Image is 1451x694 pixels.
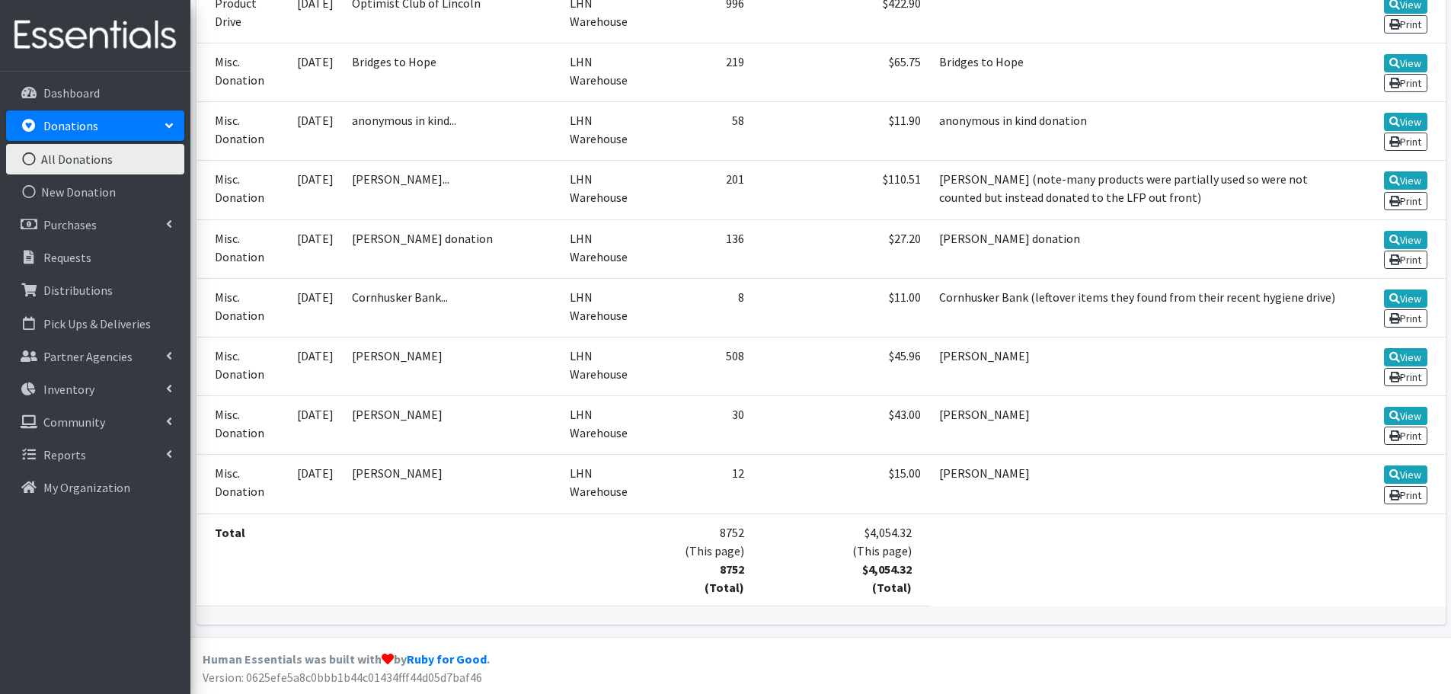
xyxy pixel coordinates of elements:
td: [DATE] [288,455,343,513]
p: Distributions [43,283,113,298]
p: Dashboard [43,85,100,101]
td: [DATE] [288,396,343,455]
td: Misc. Donation [197,337,289,395]
a: Print [1384,427,1427,445]
a: View [1384,289,1427,308]
a: Community [6,407,184,437]
a: Dashboard [6,78,184,108]
td: Misc. Donation [197,219,289,278]
a: Ruby for Good [407,651,487,667]
a: View [1384,54,1427,72]
strong: Human Essentials was built with by . [203,651,490,667]
td: LHN Warehouse [561,102,658,161]
td: LHN Warehouse [561,161,658,219]
td: [PERSON_NAME] [930,337,1350,395]
td: LHN Warehouse [561,278,658,337]
a: View [1384,113,1427,131]
td: 12 [659,455,753,513]
td: 508 [659,337,753,395]
td: [DATE] [288,278,343,337]
p: Community [43,414,105,430]
p: Reports [43,447,86,462]
a: Print [1384,486,1427,504]
a: Pick Ups & Deliveries [6,309,184,339]
a: Requests [6,242,184,273]
td: $11.00 [830,278,930,337]
p: Pick Ups & Deliveries [43,316,151,331]
td: 219 [659,43,753,101]
td: [PERSON_NAME] [343,396,561,455]
a: View [1384,407,1427,425]
strong: 8752 (Total) [705,561,744,595]
td: 136 [659,219,753,278]
p: Requests [43,250,91,265]
p: Donations [43,118,98,133]
a: Donations [6,110,184,141]
a: Print [1384,74,1427,92]
td: [PERSON_NAME] donation [930,219,1350,278]
td: $43.00 [830,396,930,455]
td: LHN Warehouse [561,219,658,278]
td: 30 [659,396,753,455]
td: LHN Warehouse [561,396,658,455]
p: My Organization [43,480,130,495]
td: [DATE] [288,219,343,278]
a: View [1384,348,1427,366]
td: [DATE] [288,337,343,395]
td: 8752 (This page) [659,513,753,606]
a: Inventory [6,374,184,405]
td: Bridges to Hope [930,43,1350,101]
td: anonymous in kind... [343,102,561,161]
td: Misc. Donation [197,278,289,337]
a: Print [1384,309,1427,328]
strong: Total [215,525,245,540]
td: LHN Warehouse [561,43,658,101]
td: anonymous in kind donation [930,102,1350,161]
img: HumanEssentials [6,10,184,61]
td: [PERSON_NAME] [930,396,1350,455]
a: View [1384,465,1427,484]
a: Print [1384,192,1427,210]
a: Purchases [6,209,184,240]
td: $45.96 [830,337,930,395]
td: [PERSON_NAME] [343,337,561,395]
td: Cornhusker Bank (leftover items they found from their recent hygiene drive) [930,278,1350,337]
td: Misc. Donation [197,396,289,455]
td: $27.20 [830,219,930,278]
td: LHN Warehouse [561,337,658,395]
td: [PERSON_NAME] [343,455,561,513]
a: Distributions [6,275,184,305]
td: Misc. Donation [197,102,289,161]
a: Reports [6,440,184,470]
td: 201 [659,161,753,219]
td: [DATE] [288,43,343,101]
a: Print [1384,368,1427,386]
td: $15.00 [830,455,930,513]
td: $65.75 [830,43,930,101]
a: Print [1384,251,1427,269]
p: Partner Agencies [43,349,133,364]
td: Cornhusker Bank... [343,278,561,337]
p: Inventory [43,382,94,397]
td: $110.51 [830,161,930,219]
td: 58 [659,102,753,161]
span: Version: 0625efe5a8c0bbb1b44c01434fff44d05d7baf46 [203,670,482,685]
a: View [1384,171,1427,190]
td: Bridges to Hope [343,43,561,101]
td: Misc. Donation [197,161,289,219]
td: Misc. Donation [197,455,289,513]
td: [PERSON_NAME] [930,455,1350,513]
strong: $4,054.32 (Total) [862,561,912,595]
a: Print [1384,133,1427,151]
a: My Organization [6,472,184,503]
td: Misc. Donation [197,43,289,101]
td: [DATE] [288,102,343,161]
a: Print [1384,15,1427,34]
p: Purchases [43,217,97,232]
a: New Donation [6,177,184,207]
td: $4,054.32 (This page) [830,513,930,606]
td: LHN Warehouse [561,455,658,513]
td: [DATE] [288,161,343,219]
td: [PERSON_NAME] donation [343,219,561,278]
td: [PERSON_NAME] (note-many products were partially used so were not counted but instead donated to ... [930,161,1350,219]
